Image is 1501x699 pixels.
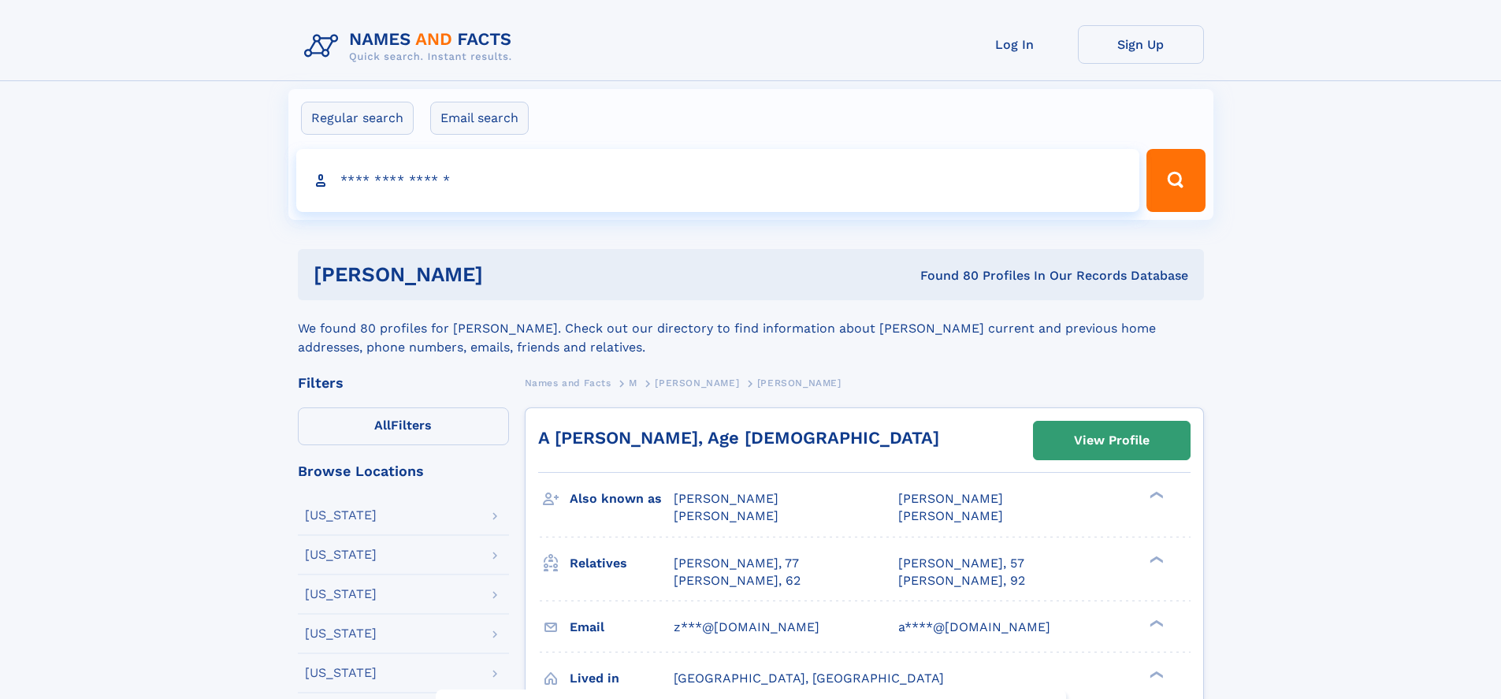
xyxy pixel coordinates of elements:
[757,377,842,389] span: [PERSON_NAME]
[570,550,674,577] h3: Relatives
[430,102,529,135] label: Email search
[298,25,525,68] img: Logo Names and Facts
[570,665,674,692] h3: Lived in
[305,627,377,640] div: [US_STATE]
[701,267,1188,284] div: Found 80 Profiles In Our Records Database
[674,555,799,572] a: [PERSON_NAME], 77
[898,491,1003,506] span: [PERSON_NAME]
[1146,669,1165,679] div: ❯
[314,265,702,284] h1: [PERSON_NAME]
[570,485,674,512] h3: Also known as
[1034,422,1190,459] a: View Profile
[1146,149,1205,212] button: Search Button
[1146,554,1165,564] div: ❯
[301,102,414,135] label: Regular search
[674,572,801,589] a: [PERSON_NAME], 62
[296,149,1140,212] input: search input
[374,418,391,433] span: All
[655,373,739,392] a: [PERSON_NAME]
[305,588,377,600] div: [US_STATE]
[305,509,377,522] div: [US_STATE]
[1146,490,1165,500] div: ❯
[898,508,1003,523] span: [PERSON_NAME]
[1074,422,1150,459] div: View Profile
[898,572,1025,589] a: [PERSON_NAME], 92
[655,377,739,389] span: [PERSON_NAME]
[674,508,778,523] span: [PERSON_NAME]
[1078,25,1204,64] a: Sign Up
[952,25,1078,64] a: Log In
[674,619,819,634] span: z***@[DOMAIN_NAME]
[674,671,944,686] span: [GEOGRAPHIC_DATA], [GEOGRAPHIC_DATA]
[298,407,509,445] label: Filters
[570,614,674,641] h3: Email
[674,491,778,506] span: [PERSON_NAME]
[629,377,637,389] span: M
[1146,618,1165,628] div: ❯
[305,667,377,679] div: [US_STATE]
[298,300,1204,357] div: We found 80 profiles for [PERSON_NAME]. Check out our directory to find information about [PERSON...
[305,548,377,561] div: [US_STATE]
[525,373,611,392] a: Names and Facts
[298,464,509,478] div: Browse Locations
[298,376,509,390] div: Filters
[629,373,637,392] a: M
[898,555,1024,572] a: [PERSON_NAME], 57
[538,428,939,448] a: A [PERSON_NAME], Age [DEMOGRAPHIC_DATA]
